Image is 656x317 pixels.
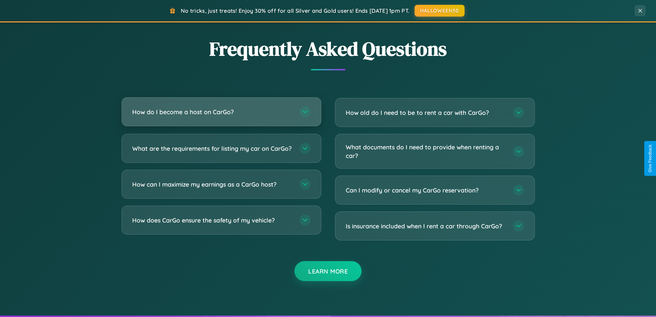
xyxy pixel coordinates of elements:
h3: How old do I need to be to rent a car with CarGo? [346,108,506,117]
h3: How can I maximize my earnings as a CarGo host? [132,180,293,189]
h3: Can I modify or cancel my CarGo reservation? [346,186,506,195]
span: No tricks, just treats! Enjoy 30% off for all Silver and Gold users! Ends [DATE] 1pm PT. [181,7,409,14]
h3: How does CarGo ensure the safety of my vehicle? [132,216,293,225]
h3: Is insurance included when I rent a car through CarGo? [346,222,506,230]
button: HALLOWEEN30 [415,5,465,17]
h2: Frequently Asked Questions [122,36,535,62]
button: Learn More [294,261,362,281]
h3: What documents do I need to provide when renting a car? [346,143,506,160]
h3: How do I become a host on CarGo? [132,108,293,116]
div: Give Feedback [648,145,653,172]
h3: What are the requirements for listing my car on CarGo? [132,144,293,153]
